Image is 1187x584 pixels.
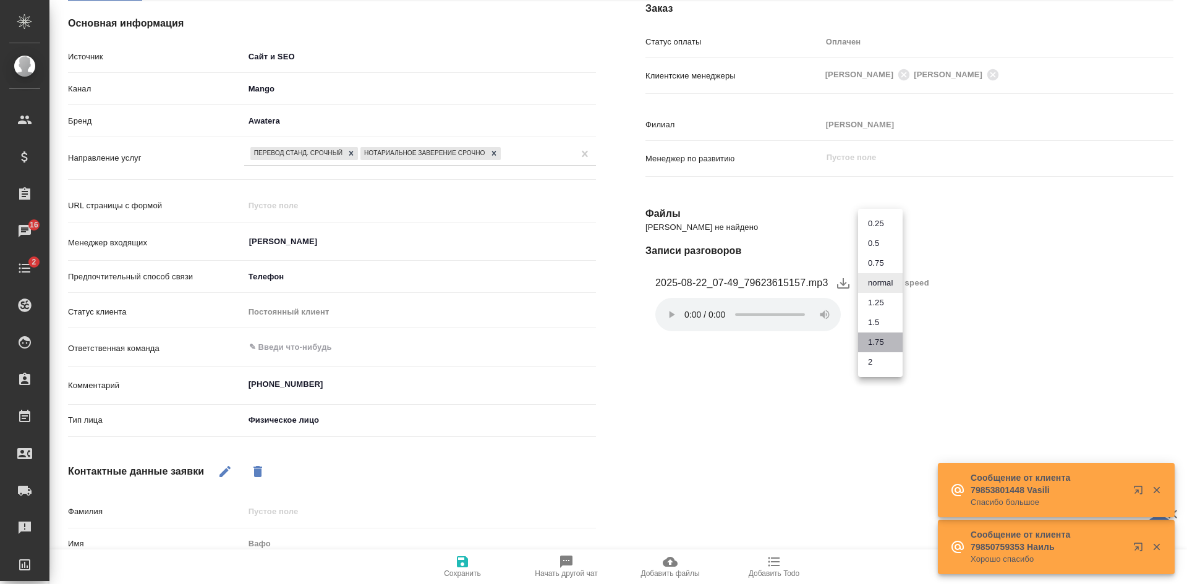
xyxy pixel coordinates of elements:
li: 1.75 [858,332,903,352]
button: Закрыть [1144,485,1169,496]
button: Открыть в новой вкладке [1126,535,1155,564]
li: normal [858,273,903,293]
button: Открыть в новой вкладке [1126,478,1155,507]
p: Спасибо большое [971,496,1125,509]
li: 0.75 [858,253,903,273]
li: 1.5 [858,313,903,332]
li: 0.25 [858,214,903,234]
p: Хорошо спасибо [971,553,1125,565]
p: Сообщение от клиента 79850759353 Наиль [971,528,1125,553]
li: 1.25 [858,293,903,313]
p: Сообщение от клиента 79853801448 Vasili [971,472,1125,496]
li: 0.5 [858,234,903,253]
li: 2 [858,352,903,372]
button: Закрыть [1144,541,1169,552]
